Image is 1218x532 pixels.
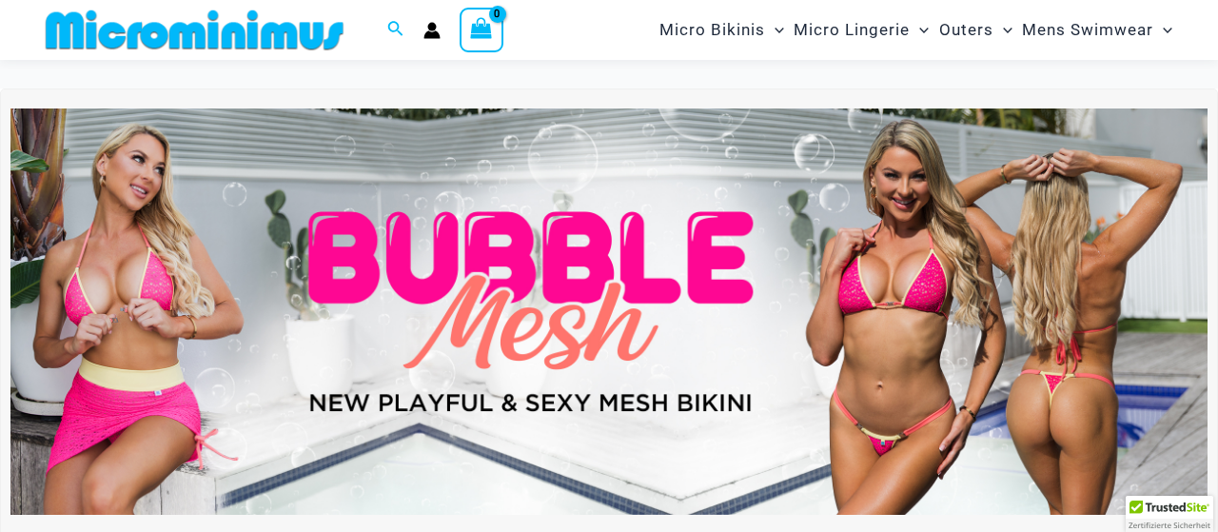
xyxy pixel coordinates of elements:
a: Search icon link [387,18,404,42]
span: Menu Toggle [910,6,929,54]
img: Bubble Mesh Highlight Pink [10,108,1208,516]
span: Menu Toggle [765,6,784,54]
span: Outers [939,6,993,54]
a: Mens SwimwearMenu ToggleMenu Toggle [1017,6,1177,54]
span: Micro Lingerie [794,6,910,54]
a: Micro BikinisMenu ToggleMenu Toggle [655,6,789,54]
span: Menu Toggle [993,6,1012,54]
div: TrustedSite Certified [1126,496,1213,532]
span: Mens Swimwear [1022,6,1153,54]
a: Micro LingerieMenu ToggleMenu Toggle [789,6,933,54]
a: OutersMenu ToggleMenu Toggle [934,6,1017,54]
span: Menu Toggle [1153,6,1172,54]
img: MM SHOP LOGO FLAT [38,9,351,51]
a: View Shopping Cart, empty [460,8,503,51]
nav: Site Navigation [652,3,1180,57]
span: Micro Bikinis [659,6,765,54]
a: Account icon link [423,22,441,39]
